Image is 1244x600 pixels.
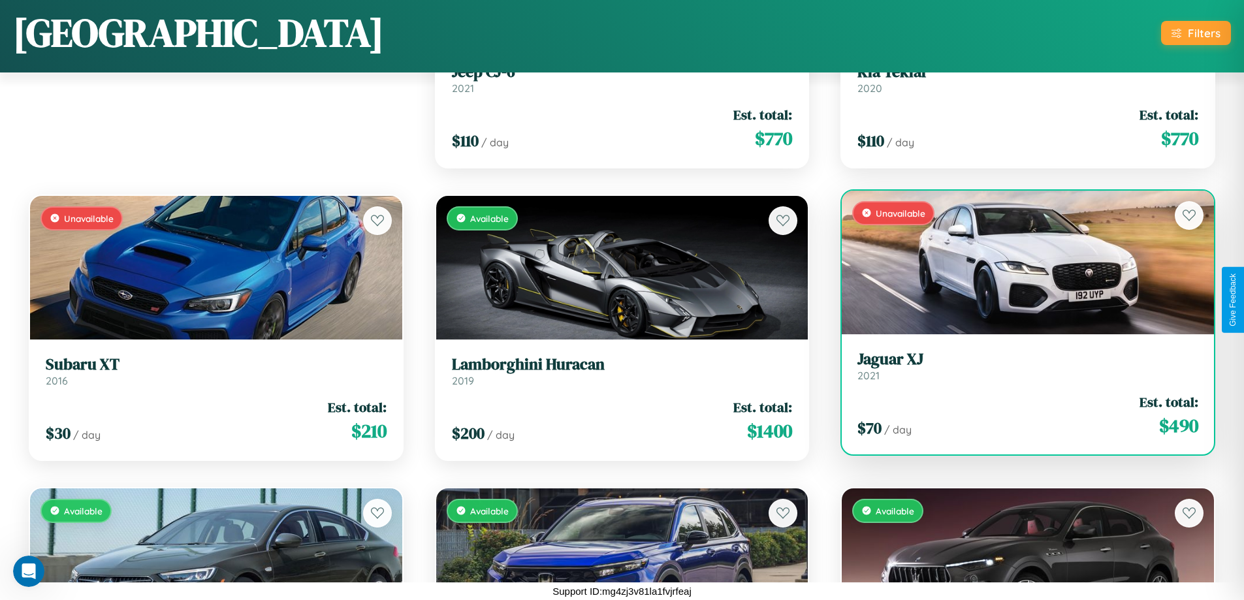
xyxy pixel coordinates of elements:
[13,556,44,587] iframe: Intercom live chat
[46,355,387,374] h3: Subaru XT
[73,428,101,441] span: / day
[552,582,692,600] p: Support ID: mg4zj3v81la1fvjrfeaj
[857,82,882,95] span: 2020
[452,63,793,95] a: Jeep CJ-62021
[747,418,792,444] span: $ 1400
[1161,21,1231,45] button: Filters
[452,422,485,444] span: $ 200
[64,213,114,224] span: Unavailable
[487,428,515,441] span: / day
[1159,413,1198,439] span: $ 490
[470,213,509,224] span: Available
[13,6,384,59] h1: [GEOGRAPHIC_DATA]
[884,423,912,436] span: / day
[351,418,387,444] span: $ 210
[1228,274,1237,326] div: Give Feedback
[857,130,884,151] span: $ 110
[857,350,1198,369] h3: Jaguar XJ
[857,63,1198,82] h3: Kia Tekiar
[1140,105,1198,124] span: Est. total:
[46,422,71,444] span: $ 30
[452,374,474,387] span: 2019
[876,505,914,516] span: Available
[452,63,793,82] h3: Jeep CJ-6
[876,208,925,219] span: Unavailable
[481,136,509,149] span: / day
[46,374,68,387] span: 2016
[755,125,792,151] span: $ 770
[452,355,793,374] h3: Lamborghini Huracan
[857,369,880,382] span: 2021
[452,130,479,151] span: $ 110
[887,136,914,149] span: / day
[1161,125,1198,151] span: $ 770
[328,398,387,417] span: Est. total:
[857,417,882,439] span: $ 70
[1188,26,1220,40] div: Filters
[452,355,793,387] a: Lamborghini Huracan2019
[1140,392,1198,411] span: Est. total:
[733,105,792,124] span: Est. total:
[64,505,103,516] span: Available
[452,82,474,95] span: 2021
[470,505,509,516] span: Available
[857,350,1198,382] a: Jaguar XJ2021
[733,398,792,417] span: Est. total:
[46,355,387,387] a: Subaru XT2016
[857,63,1198,95] a: Kia Tekiar2020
